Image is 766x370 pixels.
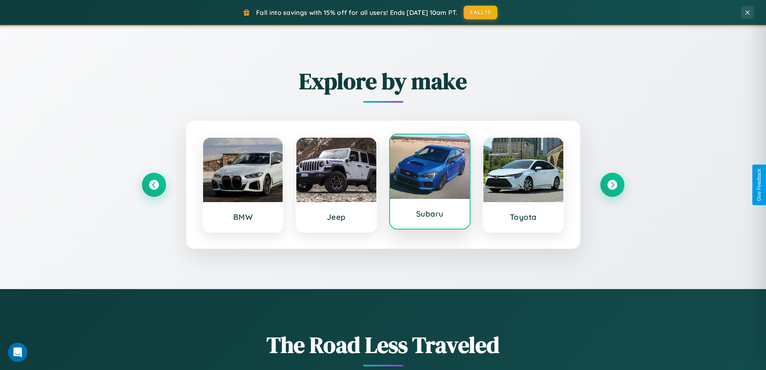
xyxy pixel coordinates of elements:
h3: Subaru [398,209,462,219]
h3: Toyota [491,212,555,222]
h3: Jeep [304,212,368,222]
div: Give Feedback [756,169,762,201]
h2: Explore by make [142,66,624,97]
div: Open Intercom Messenger [8,343,27,362]
span: Fall into savings with 15% off for all users! Ends [DATE] 10am PT. [256,8,458,17]
button: FALL15 [464,6,497,19]
h3: BMW [211,212,275,222]
h1: The Road Less Traveled [142,329,624,360]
